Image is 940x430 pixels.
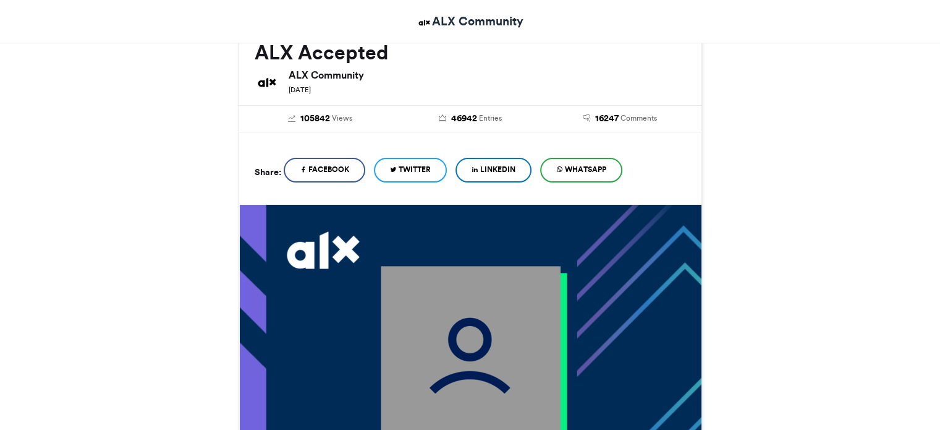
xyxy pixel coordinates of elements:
[595,112,619,126] span: 16247
[404,112,536,126] a: 46942 Entries
[565,164,606,175] span: WhatsApp
[554,112,686,126] a: 16247 Comments
[255,112,386,126] a: 105842 Views
[289,85,311,94] small: [DATE]
[289,70,686,80] h6: ALX Community
[417,15,432,30] img: ALX Community
[255,41,686,64] h2: ALX Accepted
[255,164,281,180] h5: Share:
[255,70,279,95] img: ALX Community
[374,158,447,183] a: Twitter
[399,164,431,175] span: Twitter
[455,158,531,183] a: LinkedIn
[308,164,349,175] span: Facebook
[284,158,365,183] a: Facebook
[300,112,330,126] span: 105842
[480,164,515,175] span: LinkedIn
[332,113,352,124] span: Views
[478,113,501,124] span: Entries
[451,112,476,126] span: 46942
[540,158,622,183] a: WhatsApp
[620,113,657,124] span: Comments
[417,12,523,30] a: ALX Community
